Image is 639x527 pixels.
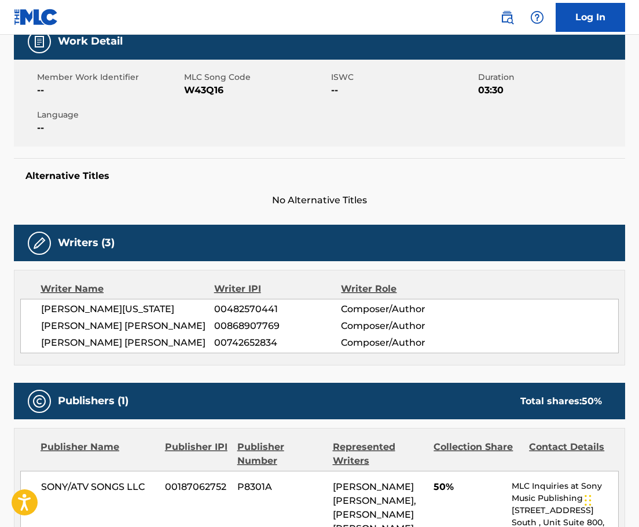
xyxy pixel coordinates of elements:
[37,121,181,135] span: --
[14,193,625,207] span: No Alternative Titles
[214,302,341,316] span: 00482570441
[581,471,639,527] iframe: Chat Widget
[341,336,456,350] span: Composer/Author
[41,336,214,350] span: [PERSON_NAME] [PERSON_NAME]
[41,480,156,494] span: SONY/ATV SONGS LLC
[41,319,214,333] span: [PERSON_NAME] [PERSON_NAME]
[556,3,625,32] a: Log In
[512,480,618,504] p: MLC Inquiries at Sony Music Publishing
[331,71,475,83] span: ISWC
[184,71,328,83] span: MLC Song Code
[237,480,324,494] span: P8301A
[434,440,520,468] div: Collection Share
[331,83,475,97] span: --
[585,483,592,518] div: Drag
[32,35,46,49] img: Work Detail
[37,83,181,97] span: --
[214,336,341,350] span: 00742652834
[214,282,341,296] div: Writer IPI
[37,71,181,83] span: Member Work Identifier
[41,302,214,316] span: [PERSON_NAME][US_STATE]
[341,302,456,316] span: Composer/Author
[333,440,425,468] div: Represented Writers
[237,440,324,468] div: Publisher Number
[526,6,549,29] div: Help
[530,10,544,24] img: help
[478,71,622,83] span: Duration
[58,35,123,48] h5: Work Detail
[478,83,622,97] span: 03:30
[32,236,46,250] img: Writers
[341,319,456,333] span: Composer/Author
[41,282,214,296] div: Writer Name
[434,480,503,494] span: 50%
[165,440,229,468] div: Publisher IPI
[14,9,58,25] img: MLC Logo
[520,394,602,408] div: Total shares:
[25,170,614,182] h5: Alternative Titles
[41,440,156,468] div: Publisher Name
[58,394,128,408] h5: Publishers (1)
[495,6,519,29] a: Public Search
[165,480,229,494] span: 00187062752
[32,394,46,408] img: Publishers
[582,396,602,407] span: 50 %
[214,319,341,333] span: 00868907769
[184,83,328,97] span: W43Q16
[500,10,514,24] img: search
[37,109,181,121] span: Language
[58,236,115,250] h5: Writers (3)
[341,282,457,296] div: Writer Role
[529,440,616,468] div: Contact Details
